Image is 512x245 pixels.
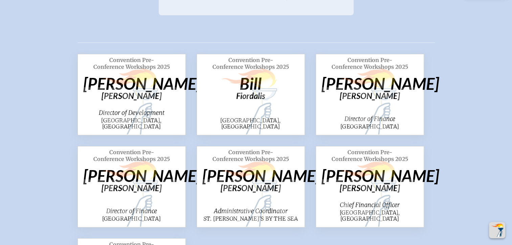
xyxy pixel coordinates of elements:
p: Convention Pre-Conference Workshops 2025 [83,57,180,70]
p: Convention Pre-Conference Workshops 2025 [202,57,299,70]
p: Convention Pre-Conference Workshops 2025 [321,149,418,162]
button: Scroll Top [489,222,505,238]
img: To the top [490,223,504,237]
p: Convention Pre-Conference Workshops 2025 [83,149,180,162]
p: Convention Pre-Conference Workshops 2025 [321,57,418,70]
p: Convention Pre-Conference Workshops 2025 [202,149,299,162]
